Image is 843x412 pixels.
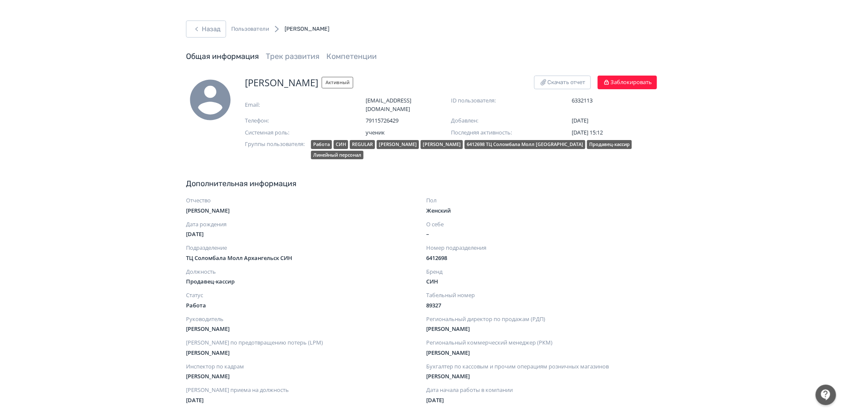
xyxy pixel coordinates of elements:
span: Добавлен: [451,117,536,125]
div: Продавец-кассир [587,140,632,149]
span: [PERSON_NAME] по предотвращению потерь (LPM) [186,339,417,347]
span: Системная роль: [245,129,330,137]
span: [PERSON_NAME] [426,349,470,356]
div: 6412698 ТЦ Соломбала Молл [GEOGRAPHIC_DATA] [465,140,585,149]
span: [PERSON_NAME] [285,26,329,32]
div: СИН [334,140,348,149]
span: [PERSON_NAME] [426,372,470,380]
span: Продавец-кассир [186,278,235,285]
div: Линейный персонал [311,151,363,160]
span: Дополнительная информация [186,178,657,190]
div: Работа [311,140,332,149]
span: Региональный директор по продажам (РДП) [426,315,657,324]
span: Руководитель [186,315,417,324]
span: СИН [426,278,438,285]
span: Работа [186,301,206,309]
span: Должность [186,268,417,276]
a: Пользователи [231,25,269,33]
span: Бухгалтер по кассовым и прочим операциям розничных магазинов [426,362,657,371]
button: Заблокировать [598,76,657,89]
span: [PERSON_NAME] [186,207,230,214]
span: – [426,230,429,238]
span: [EMAIL_ADDRESS][DOMAIN_NAME] [366,96,451,113]
span: Email: [245,101,330,109]
a: Общая информация [186,52,259,61]
span: [PERSON_NAME] [245,76,318,90]
span: Телефон: [245,117,330,125]
a: Трек развития [266,52,320,61]
span: [DATE] [572,117,588,124]
span: [PERSON_NAME] [186,349,230,356]
span: Подразделение [186,244,417,252]
span: Номер подразделения [426,244,657,252]
span: Отчество [186,196,417,205]
span: [PERSON_NAME] [186,372,230,380]
span: [DATE] [186,230,203,238]
span: Группы пользователя: [245,140,308,161]
span: 89327 [426,301,441,309]
span: [PERSON_NAME] [426,325,470,333]
button: Назад [186,20,226,38]
span: [DATE] 15:12 [572,129,603,136]
span: 6412698 [426,254,447,262]
span: Статус [186,291,417,300]
span: Дата рождения [186,220,417,229]
span: [PERSON_NAME] приема на должность [186,386,417,394]
span: Дата начала работы в компании [426,386,657,394]
span: Активный [322,77,353,88]
span: О себе [426,220,657,229]
span: Женский [426,207,451,214]
span: [DATE] [426,396,444,404]
span: Региональный коммерческий менеджер (РКМ) [426,339,657,347]
span: Инспектор по кадрам [186,362,417,371]
span: [DATE] [186,396,203,404]
a: Компетенции [326,52,377,61]
div: [PERSON_NAME] [421,140,463,149]
span: 79115726429 [366,117,451,125]
span: ID пользователя: [451,96,536,105]
span: ТЦ Соломбала Молл Архангельск СИН [186,254,292,262]
div: REGULAR [350,140,375,149]
span: Пол [426,196,657,205]
span: [PERSON_NAME] [186,325,230,333]
span: ученик [366,129,451,137]
span: Бренд [426,268,657,276]
span: Последняя активность: [451,129,536,137]
span: 6332113 [572,96,657,105]
span: Табельный номер [426,291,657,300]
div: [PERSON_NAME] [377,140,419,149]
button: Скачать отчет [534,76,591,89]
